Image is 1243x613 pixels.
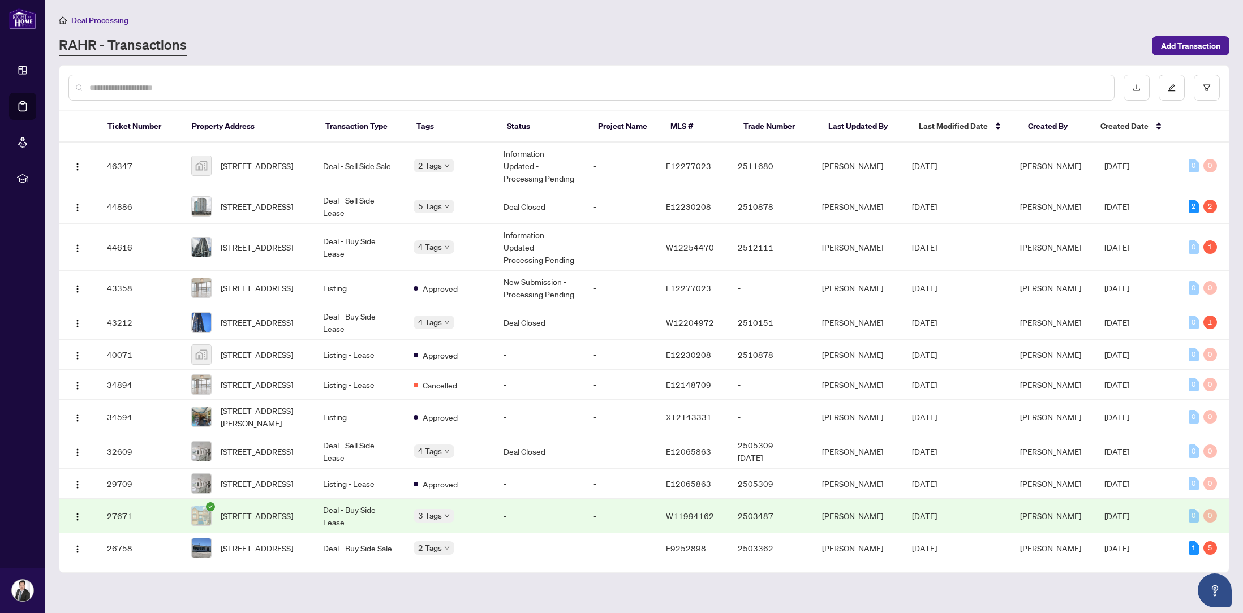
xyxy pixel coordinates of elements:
td: [PERSON_NAME] [813,143,903,189]
div: 0 [1203,444,1217,458]
span: [PERSON_NAME] [1020,478,1081,489]
button: Open asap [1198,573,1232,607]
span: Created Date [1100,120,1149,132]
img: Logo [73,545,82,554]
span: filter [1203,84,1211,92]
button: filter [1194,75,1220,101]
span: [DATE] [1104,283,1129,293]
div: 0 [1203,348,1217,361]
div: 0 [1203,410,1217,424]
th: Tags [407,111,498,143]
span: [DATE] [912,379,937,390]
span: [DATE] [1104,201,1129,211]
th: Status [498,111,589,143]
img: thumbnail-img [192,442,211,461]
span: E12230208 [666,349,711,360]
td: Deal - Buy Side Lease [314,305,404,340]
img: thumbnail-img [192,278,211,297]
td: 2505309 [729,469,813,499]
div: 0 [1189,281,1199,295]
th: Ticket Number [98,111,183,143]
span: [DATE] [912,511,937,521]
button: Add Transaction [1152,36,1229,55]
span: home [59,16,67,24]
div: 1 [1189,541,1199,555]
img: Logo [73,448,82,457]
span: 2 Tags [418,541,442,554]
span: [PERSON_NAME] [1020,511,1081,521]
span: E12277023 [666,161,711,171]
span: [DATE] [912,412,937,422]
td: 32609 [98,434,182,469]
span: down [444,545,450,551]
td: [PERSON_NAME] [813,499,903,533]
span: E12148709 [666,379,711,390]
div: 0 [1203,378,1217,391]
td: New Submission - Processing Pending [494,271,584,305]
td: Deal - Sell Side Lease [314,434,404,469]
span: [DATE] [1104,379,1129,390]
td: - [584,469,656,499]
img: Logo [73,480,82,489]
button: Logo [68,507,87,525]
span: W12254470 [666,242,714,252]
td: Listing [314,271,404,305]
span: [PERSON_NAME] [1020,543,1081,553]
span: 4 Tags [418,444,442,457]
span: [DATE] [912,161,937,171]
span: down [444,204,450,209]
td: 2503362 [729,533,813,563]
th: Last Modified Date [910,111,1019,143]
img: Logo [73,203,82,212]
td: 34894 [98,370,182,400]
td: 43212 [98,305,182,340]
button: Logo [68,157,87,175]
td: Deal - Buy Side Lease [314,224,404,271]
span: 3 Tags [418,509,442,522]
span: [DATE] [912,242,937,252]
td: [PERSON_NAME] [813,469,903,499]
td: 2505309 - [DATE] [729,434,813,469]
span: [STREET_ADDRESS] [221,348,293,361]
td: Listing - Lease [314,370,404,400]
td: - [729,400,813,434]
img: thumbnail-img [192,238,211,257]
div: 0 [1203,477,1217,490]
td: - [584,370,656,400]
img: Logo [73,162,82,171]
span: Approved [423,282,458,295]
span: [DATE] [1104,543,1129,553]
span: [PERSON_NAME] [1020,379,1081,390]
span: down [444,513,450,519]
td: 2510878 [729,189,813,224]
td: - [584,143,656,189]
td: 2512111 [729,224,813,271]
span: [DATE] [1104,161,1129,171]
th: Trade Number [734,111,819,143]
span: down [444,244,450,250]
td: Deal - Sell Side Lease [314,189,404,224]
span: [DATE] [1104,349,1129,360]
span: [STREET_ADDRESS] [221,445,293,457]
td: Deal - Buy Side Sale [314,533,404,563]
span: [DATE] [912,446,937,456]
div: 5 [1203,541,1217,555]
span: [STREET_ADDRESS][PERSON_NAME] [221,404,306,429]
span: [STREET_ADDRESS] [221,510,293,522]
div: 0 [1189,348,1199,361]
td: Listing - Lease [314,469,404,499]
td: 2510151 [729,305,813,340]
button: Logo [68,238,87,256]
button: Logo [68,442,87,460]
img: thumbnail-img [192,156,211,175]
td: 2511680 [729,143,813,189]
img: thumbnail-img [192,538,211,558]
span: [STREET_ADDRESS] [221,542,293,554]
span: 5 Tags [418,200,442,213]
span: [PERSON_NAME] [1020,349,1081,360]
span: [DATE] [1104,317,1129,327]
td: - [584,271,656,305]
td: Deal - Sell Side Sale [314,143,404,189]
div: 1 [1203,316,1217,329]
span: [DATE] [912,543,937,553]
